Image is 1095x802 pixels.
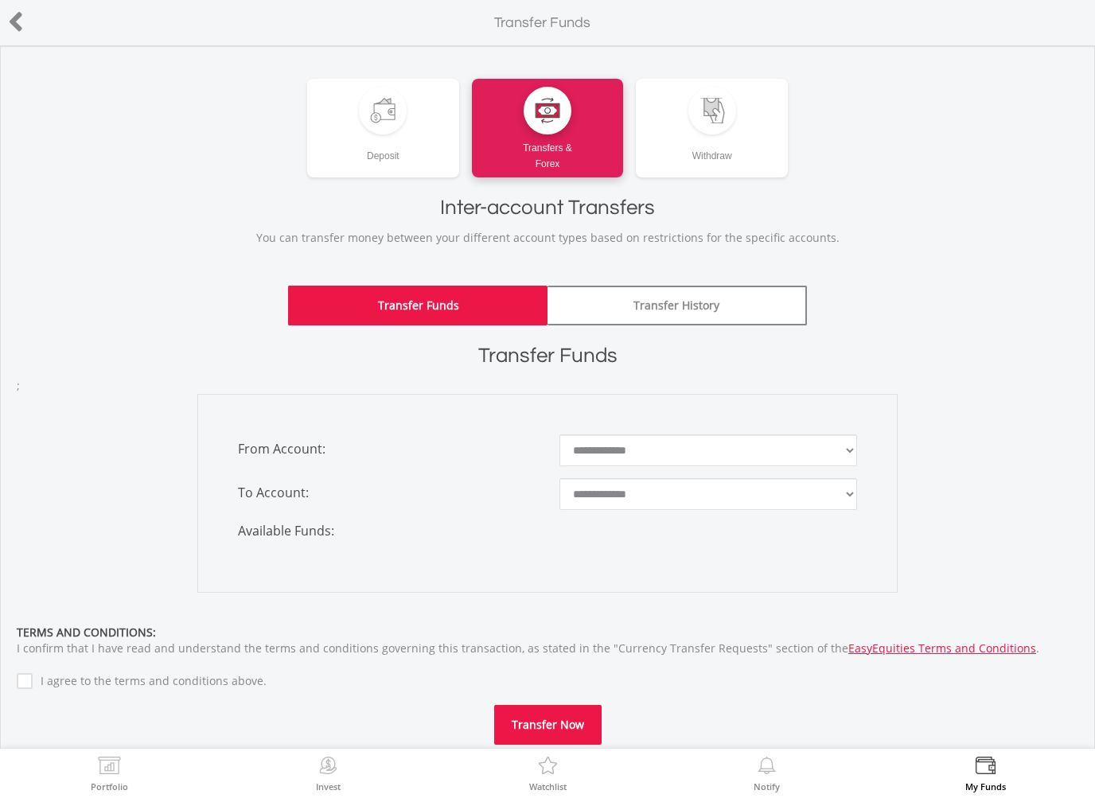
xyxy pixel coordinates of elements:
[636,134,788,164] div: Withdraw
[17,378,1078,745] form: ;
[316,757,341,791] a: Invest
[472,134,624,172] div: Transfers & Forex
[636,79,788,177] a: Withdraw
[965,782,1006,791] label: My Funds
[529,782,567,791] label: Watchlist
[754,757,779,779] img: View Notifications
[288,286,547,325] a: Transfer Funds
[33,673,267,689] label: I agree to the terms and conditions above.
[91,782,128,791] label: Portfolio
[97,757,122,779] img: View Portfolio
[226,478,547,507] span: To Account:
[529,757,567,791] a: Watchlist
[17,341,1078,370] h1: Transfer Funds
[472,79,624,177] a: Transfers &Forex
[494,705,602,745] button: Transfer Now
[754,757,780,791] a: Notify
[17,625,1078,656] div: I confirm that I have read and understand the terms and conditions governing this transaction, as...
[226,434,547,463] span: From Account:
[307,79,459,177] a: Deposit
[536,757,560,779] img: Watchlist
[316,782,341,791] label: Invest
[307,134,459,164] div: Deposit
[226,522,547,540] span: Available Funds:
[848,640,1036,656] a: EasyEquities Terms and Conditions
[91,757,128,791] a: Portfolio
[494,13,590,33] label: Transfer Funds
[754,782,780,791] label: Notify
[17,625,1078,640] div: TERMS AND CONDITIONS:
[17,193,1078,222] h1: Inter-account Transfers
[17,230,1078,246] p: You can transfer money between your different account types based on restrictions for the specifi...
[965,757,1006,791] a: My Funds
[316,757,341,779] img: Invest Now
[973,757,998,779] img: View Funds
[547,286,807,325] a: Transfer History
